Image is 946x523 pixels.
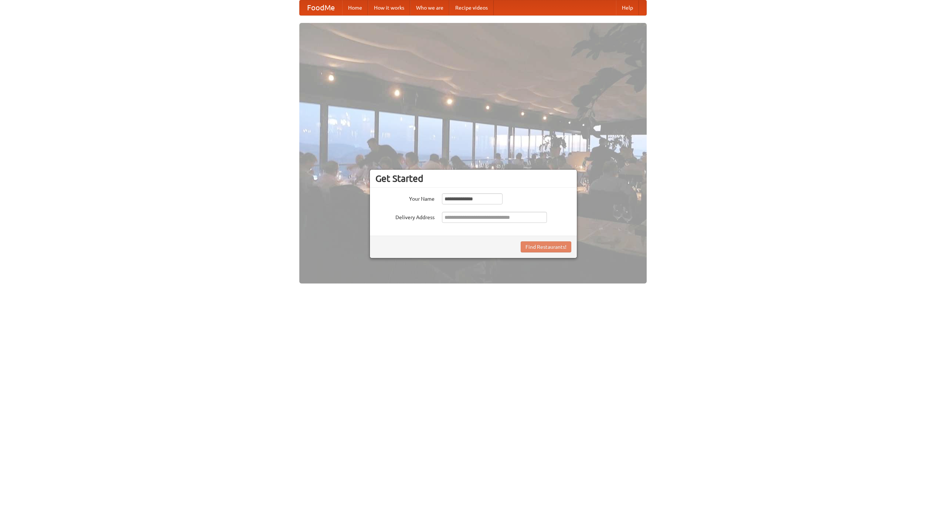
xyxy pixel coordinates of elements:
a: Recipe videos [449,0,494,15]
button: Find Restaurants! [521,241,571,252]
a: Home [342,0,368,15]
a: How it works [368,0,410,15]
a: Help [616,0,639,15]
a: Who we are [410,0,449,15]
label: Your Name [375,193,435,203]
a: FoodMe [300,0,342,15]
label: Delivery Address [375,212,435,221]
h3: Get Started [375,173,571,184]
